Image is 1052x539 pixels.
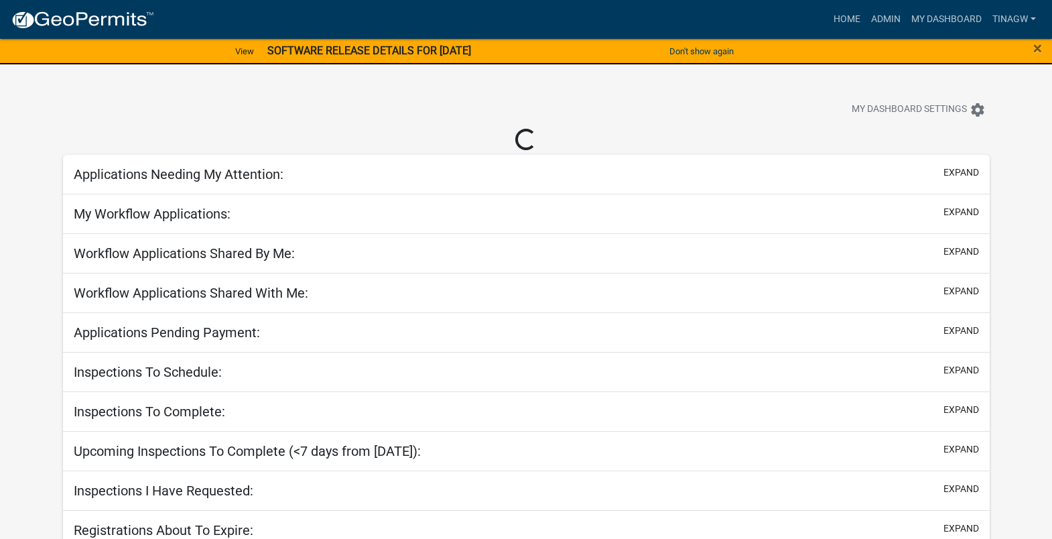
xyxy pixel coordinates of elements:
button: My Dashboard Settingssettings [841,97,996,123]
button: expand [943,403,979,417]
h5: Inspections To Complete: [74,404,225,420]
h5: Registrations About To Expire: [74,522,253,538]
i: settings [970,102,986,118]
h5: Inspections I Have Requested: [74,483,253,499]
button: expand [943,245,979,259]
button: expand [943,284,979,298]
button: expand [943,522,979,536]
button: expand [943,442,979,457]
span: My Dashboard Settings [852,102,967,118]
h5: Applications Needing My Attention: [74,166,283,182]
span: × [1033,39,1042,58]
button: expand [943,363,979,377]
button: Close [1033,40,1042,56]
a: Admin [866,7,906,32]
h5: Inspections To Schedule: [74,364,222,380]
a: Home [828,7,866,32]
button: expand [943,324,979,338]
button: expand [943,205,979,219]
a: TinaGW [987,7,1041,32]
a: My Dashboard [906,7,987,32]
h5: Upcoming Inspections To Complete (<7 days from [DATE]): [74,443,421,459]
h5: Applications Pending Payment: [74,324,260,341]
h5: Workflow Applications Shared By Me: [74,245,295,261]
button: expand [943,482,979,496]
h5: My Workflow Applications: [74,206,231,222]
a: View [230,40,259,62]
strong: SOFTWARE RELEASE DETAILS FOR [DATE] [267,44,471,57]
button: expand [943,166,979,180]
button: Don't show again [664,40,739,62]
h5: Workflow Applications Shared With Me: [74,285,308,301]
